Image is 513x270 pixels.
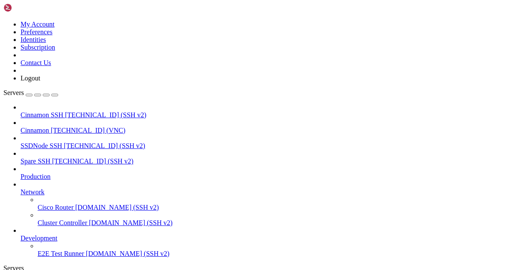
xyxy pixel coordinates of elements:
[21,111,63,119] span: Cinnamon SSH
[21,150,510,165] li: Spare SSH [TECHNICAL_ID] (SSH v2)
[38,219,510,227] a: Cluster Controller [DOMAIN_NAME] (SSH v2)
[51,127,126,134] span: [TECHNICAL_ID] (VNC)
[75,204,159,211] span: [DOMAIN_NAME] (SSH v2)
[3,3,53,12] img: Shellngn
[21,119,510,134] li: Cinnamon [TECHNICAL_ID] (VNC)
[21,173,510,181] a: Production
[38,196,510,211] li: Cisco Router [DOMAIN_NAME] (SSH v2)
[21,227,510,258] li: Development
[21,36,46,43] a: Identities
[21,157,510,165] a: Spare SSH [TECHNICAL_ID] (SSH v2)
[21,188,44,196] span: Network
[89,219,173,226] span: [DOMAIN_NAME] (SSH v2)
[21,157,50,165] span: Spare SSH
[21,234,510,242] a: Development
[65,111,146,119] span: [TECHNICAL_ID] (SSH v2)
[21,127,49,134] span: Cinnamon
[21,181,510,227] li: Network
[86,250,170,257] span: [DOMAIN_NAME] (SSH v2)
[38,250,510,258] a: E2E Test Runner [DOMAIN_NAME] (SSH v2)
[21,142,510,150] a: SSDNode SSH [TECHNICAL_ID] (SSH v2)
[21,59,51,66] a: Contact Us
[38,242,510,258] li: E2E Test Runner [DOMAIN_NAME] (SSH v2)
[21,234,57,242] span: Development
[21,127,510,134] a: Cinnamon [TECHNICAL_ID] (VNC)
[21,165,510,181] li: Production
[64,142,145,149] span: [TECHNICAL_ID] (SSH v2)
[38,204,74,211] span: Cisco Router
[38,204,510,211] a: Cisco Router [DOMAIN_NAME] (SSH v2)
[21,188,510,196] a: Network
[3,89,58,96] a: Servers
[21,104,510,119] li: Cinnamon SSH [TECHNICAL_ID] (SSH v2)
[38,219,87,226] span: Cluster Controller
[21,134,510,150] li: SSDNode SSH [TECHNICAL_ID] (SSH v2)
[21,44,55,51] a: Subscription
[38,211,510,227] li: Cluster Controller [DOMAIN_NAME] (SSH v2)
[21,111,510,119] a: Cinnamon SSH [TECHNICAL_ID] (SSH v2)
[21,173,50,180] span: Production
[3,89,24,96] span: Servers
[21,142,62,149] span: SSDNode SSH
[52,157,133,165] span: [TECHNICAL_ID] (SSH v2)
[21,74,40,82] a: Logout
[38,250,84,257] span: E2E Test Runner
[21,21,55,28] a: My Account
[21,28,53,36] a: Preferences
